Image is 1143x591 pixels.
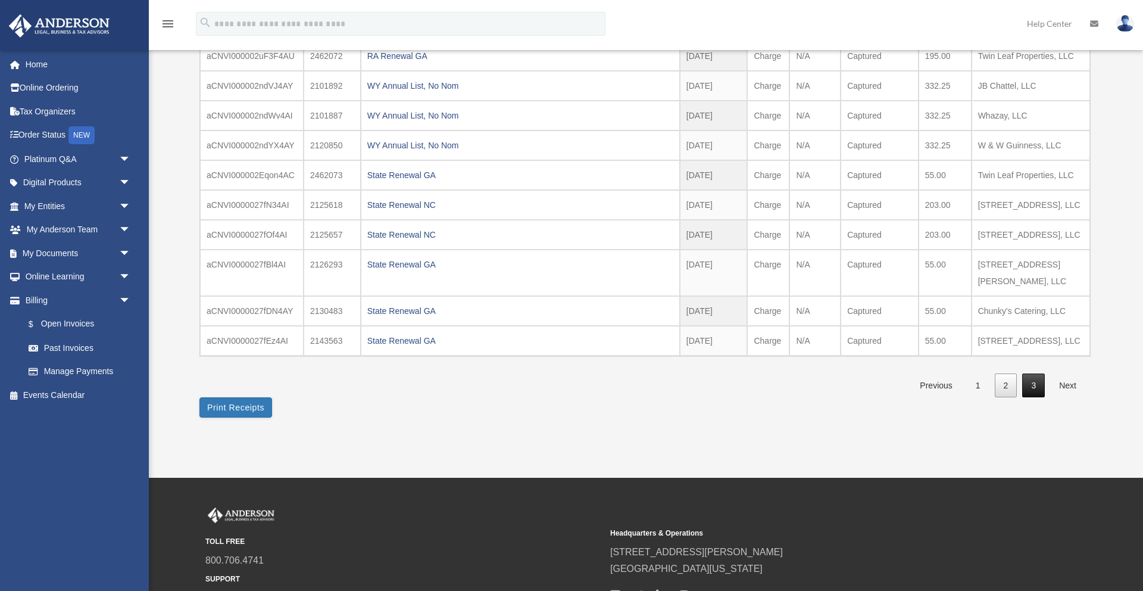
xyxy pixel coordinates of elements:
[119,288,143,313] span: arrow_drop_down
[8,288,149,312] a: Billingarrow_drop_down
[367,256,673,273] div: State Renewal GA
[789,296,841,326] td: N/A
[200,190,304,220] td: aCNVI0000027fN34AI
[205,573,602,586] small: SUPPORT
[205,536,602,548] small: TOLL FREE
[911,374,961,398] a: Previous
[200,160,304,190] td: aCNVI000002Eqon4AC
[367,303,673,319] div: State Renewal GA
[119,147,143,172] span: arrow_drop_down
[5,14,113,38] img: Anderson Advisors Platinum Portal
[200,326,304,356] td: aCNVI0000027fEz4AI
[680,130,748,160] td: [DATE]
[680,101,748,130] td: [DATE]
[972,130,1090,160] td: W & W Guinness, LLC
[610,527,1007,540] small: Headquarters & Operations
[972,42,1090,71] td: Twin Leaf Properties, LLC
[789,101,841,130] td: N/A
[841,71,918,101] td: Captured
[367,137,673,154] div: WY Annual List, No Nom
[1116,15,1134,32] img: User Pic
[17,312,149,337] a: $Open Invoices
[680,250,748,296] td: [DATE]
[747,42,789,71] td: Charge
[789,190,841,220] td: N/A
[17,336,143,360] a: Past Invoices
[747,160,789,190] td: Charge
[747,250,789,296] td: Charge
[304,250,361,296] td: 2126293
[8,383,149,407] a: Events Calendar
[367,77,673,94] div: WY Annual List, No Nom
[205,508,277,523] img: Anderson Advisors Platinum Portal
[972,71,1090,101] td: JB Chattel, LLC
[17,360,149,384] a: Manage Payments
[200,250,304,296] td: aCNVI0000027fBl4AI
[199,16,212,29] i: search
[8,123,149,148] a: Order StatusNEW
[200,220,304,250] td: aCNVI0000027fOf4AI
[972,296,1090,326] td: Chunky's Catering, LLC
[919,71,972,101] td: 332.25
[367,107,673,124] div: WY Annual List, No Nom
[680,326,748,356] td: [DATE]
[119,241,143,266] span: arrow_drop_down
[789,130,841,160] td: N/A
[680,296,748,326] td: [DATE]
[841,296,918,326] td: Captured
[789,71,841,101] td: N/A
[367,226,673,243] div: State Renewal NC
[972,160,1090,190] td: Twin Leaf Properties, LLC
[919,42,972,71] td: 195.00
[972,326,1090,356] td: [STREET_ADDRESS], LLC
[747,296,789,326] td: Charge
[200,130,304,160] td: aCNVI000002ndYX4AY
[972,220,1090,250] td: [STREET_ADDRESS], LLC
[972,101,1090,130] td: Whazay, LLC
[200,101,304,130] td: aCNVI000002ndWv4AI
[304,42,361,71] td: 2462072
[841,160,918,190] td: Captured
[919,250,972,296] td: 55.00
[789,326,841,356] td: N/A
[8,265,149,289] a: Online Learningarrow_drop_down
[367,48,673,64] div: RA Renewal GA
[8,171,149,195] a: Digital Productsarrow_drop_down
[919,326,972,356] td: 55.00
[747,130,789,160] td: Charge
[747,220,789,250] td: Charge
[747,101,789,130] td: Charge
[8,241,149,265] a: My Documentsarrow_drop_down
[199,397,272,418] button: Print Receipts
[841,42,918,71] td: Captured
[680,42,748,71] td: [DATE]
[1022,374,1045,398] a: 3
[205,555,264,565] a: 800.706.4741
[967,374,989,398] a: 1
[841,190,918,220] td: Captured
[200,296,304,326] td: aCNVI0000027fDN4AY
[747,326,789,356] td: Charge
[919,296,972,326] td: 55.00
[995,374,1017,398] a: 2
[919,160,972,190] td: 55.00
[119,265,143,290] span: arrow_drop_down
[119,218,143,242] span: arrow_drop_down
[161,21,175,31] a: menu
[304,220,361,250] td: 2125657
[972,250,1090,296] td: [STREET_ADDRESS][PERSON_NAME], LLC
[8,194,149,218] a: My Entitiesarrow_drop_down
[841,326,918,356] td: Captured
[367,197,673,213] div: State Renewal NC
[680,160,748,190] td: [DATE]
[8,218,149,242] a: My Anderson Teamarrow_drop_down
[304,101,361,130] td: 2101887
[304,160,361,190] td: 2462073
[610,547,783,557] a: [STREET_ADDRESS][PERSON_NAME]
[789,250,841,296] td: N/A
[8,76,149,100] a: Online Ordering
[919,130,972,160] td: 332.25
[747,71,789,101] td: Charge
[304,71,361,101] td: 2101892
[8,52,149,76] a: Home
